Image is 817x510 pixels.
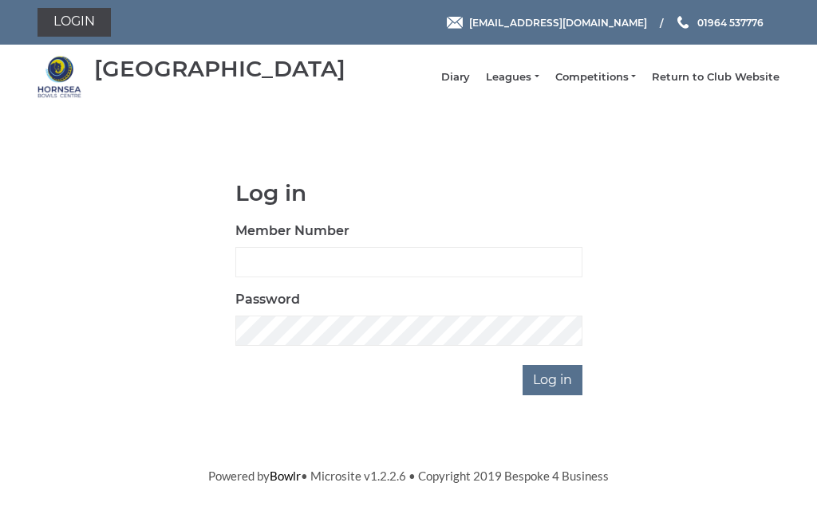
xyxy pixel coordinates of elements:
[235,181,582,206] h1: Log in
[486,70,539,84] a: Leagues
[94,57,345,81] div: [GEOGRAPHIC_DATA]
[447,15,647,30] a: Email [EMAIL_ADDRESS][DOMAIN_NAME]
[235,290,300,309] label: Password
[469,16,647,28] span: [EMAIL_ADDRESS][DOMAIN_NAME]
[270,469,301,483] a: Bowlr
[652,70,780,84] a: Return to Club Website
[677,16,689,29] img: Phone us
[37,8,111,37] a: Login
[555,70,636,84] a: Competitions
[697,16,764,28] span: 01964 537776
[447,17,463,29] img: Email
[441,70,470,84] a: Diary
[235,222,349,241] label: Member Number
[523,365,582,395] input: Log in
[37,55,81,99] img: Hornsea Bowls Centre
[675,15,764,30] a: Phone us 01964 537776
[208,469,609,483] span: Powered by • Microsite v1.2.2.6 • Copyright 2019 Bespoke 4 Business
